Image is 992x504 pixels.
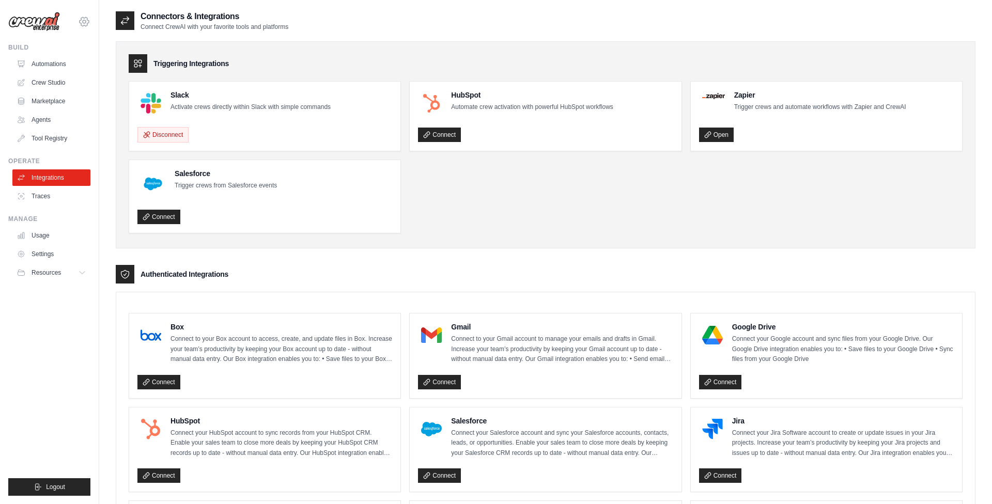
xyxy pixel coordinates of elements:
[171,428,392,459] p: Connect your HubSpot account to sync records from your HubSpot CRM. Enable your sales team to clo...
[734,90,906,100] h4: Zapier
[451,416,673,426] h4: Salesforce
[12,227,90,244] a: Usage
[171,102,331,113] p: Activate crews directly within Slack with simple commands
[141,93,161,114] img: Slack Logo
[418,468,461,483] a: Connect
[732,428,954,459] p: Connect your Jira Software account to create or update issues in your Jira projects. Increase you...
[12,130,90,147] a: Tool Registry
[421,93,442,114] img: HubSpot Logo
[451,428,673,459] p: Connect your Salesforce account and sync your Salesforce accounts, contacts, leads, or opportunit...
[732,416,954,426] h4: Jira
[46,483,65,491] span: Logout
[12,169,90,186] a: Integrations
[732,322,954,332] h4: Google Drive
[12,93,90,109] a: Marketplace
[8,478,90,496] button: Logout
[12,188,90,204] a: Traces
[12,246,90,262] a: Settings
[171,90,331,100] h4: Slack
[12,74,90,91] a: Crew Studio
[8,215,90,223] div: Manage
[451,90,613,100] h4: HubSpot
[451,322,673,332] h4: Gmail
[699,128,734,142] a: Open
[141,325,161,345] img: Box Logo
[702,419,723,439] img: Jira Logo
[421,325,442,345] img: Gmail Logo
[153,58,229,69] h3: Triggering Integrations
[175,181,277,191] p: Trigger crews from Salesforce events
[451,334,673,365] p: Connect to your Gmail account to manage your emails and drafts in Gmail. Increase your team’s pro...
[141,23,288,31] p: Connect CrewAI with your favorite tools and platforms
[137,468,180,483] a: Connect
[171,322,392,332] h4: Box
[702,325,723,345] img: Google Drive Logo
[734,102,906,113] p: Trigger crews and automate workflows with Zapier and CrewAI
[418,128,461,142] a: Connect
[8,157,90,165] div: Operate
[137,127,189,143] button: Disconnect
[699,375,742,389] a: Connect
[137,210,180,224] a: Connect
[141,10,288,23] h2: Connectors & Integrations
[171,334,392,365] p: Connect to your Box account to access, create, and update files in Box. Increase your team’s prod...
[171,416,392,426] h4: HubSpot
[32,269,61,277] span: Resources
[12,112,90,128] a: Agents
[451,102,613,113] p: Automate crew activation with powerful HubSpot workflows
[702,93,725,99] img: Zapier Logo
[732,334,954,365] p: Connect your Google account and sync files from your Google Drive. Our Google Drive integration e...
[141,269,228,279] h3: Authenticated Integrations
[421,419,442,439] img: Salesforce Logo
[175,168,277,179] h4: Salesforce
[8,43,90,52] div: Build
[137,375,180,389] a: Connect
[141,171,165,196] img: Salesforce Logo
[8,12,60,31] img: Logo
[141,419,161,439] img: HubSpot Logo
[418,375,461,389] a: Connect
[699,468,742,483] a: Connect
[12,56,90,72] a: Automations
[12,264,90,281] button: Resources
